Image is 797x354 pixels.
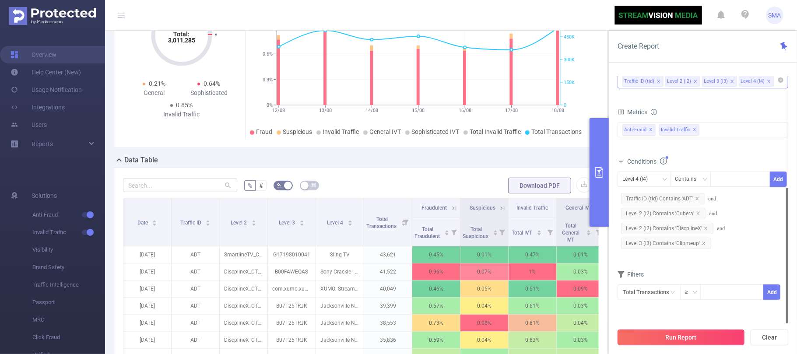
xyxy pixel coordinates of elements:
tspan: 0.3% [263,77,273,83]
p: 0.04% [460,298,508,314]
i: icon: bg-colors [277,182,282,188]
div: Invalid Traffic [154,110,209,119]
button: Add [770,172,787,187]
i: icon: caret-up [206,219,211,221]
tspan: 16/08 [459,108,471,113]
span: Invalid Traffic [659,124,699,136]
span: Invalid Traffic [323,128,359,135]
p: com.xumo.xumo [268,280,316,297]
span: Total Fraudulent [414,226,441,239]
li: Level 4 (l4) [739,75,774,87]
button: Download PDF [508,178,571,193]
i: icon: caret-down [348,222,352,225]
span: Solutions [32,187,57,204]
p: Sony Crackle - Free Movies & TV [316,263,364,280]
i: icon: close [696,211,700,216]
p: ADT [172,280,219,297]
span: Total Transactions [531,128,582,135]
tspan: 0% [267,102,273,108]
span: Traffic ID (tid) Contains 'ADT' [621,193,705,204]
i: icon: close [693,79,698,84]
div: Sort [251,219,256,224]
tspan: 18/08 [551,108,564,113]
span: Level 3 [279,220,296,226]
i: icon: caret-down [537,232,542,235]
div: Sort [537,229,542,234]
i: icon: down [702,177,708,183]
a: Users [11,116,47,133]
p: [DATE] [123,298,171,314]
span: # [259,182,263,189]
p: 40,049 [364,280,412,297]
i: Filter menu [496,218,508,246]
div: Sort [205,219,211,224]
p: 43,621 [364,246,412,263]
span: Brand Safety [32,259,105,276]
div: Sort [299,219,305,224]
p: ADT [172,246,219,263]
span: Level 2 (l2) Contains 'DiscplineX' [621,223,713,234]
i: icon: caret-up [444,229,449,231]
p: 0.05% [460,280,508,297]
i: icon: caret-down [493,232,498,235]
p: Jacksonville News & Weather [316,332,364,348]
p: 39,399 [364,298,412,314]
i: icon: caret-up [493,229,498,231]
p: 0.07% [460,263,508,280]
p: 0.01% [557,246,604,263]
tspan: 3,011,285 [168,37,195,44]
span: Invalid Traffic [32,224,105,241]
i: icon: info-circle [651,109,657,115]
h2: Data Table [124,155,158,165]
tspan: 450K [564,34,575,40]
i: icon: caret-down [206,222,211,225]
p: 0.03% [557,332,604,348]
i: icon: caret-up [348,219,352,221]
span: Suspicious [470,205,495,211]
p: [DATE] [123,315,171,331]
i: icon: close-circle [778,77,783,83]
i: icon: caret-down [299,222,304,225]
span: Invalid Traffic [517,205,548,211]
span: Traffic ID [180,220,203,226]
span: Level 2 (l2) Contains 'Cubera' [621,208,706,219]
div: ≥ [685,285,694,299]
span: Total General IVT [562,223,580,243]
i: icon: caret-down [251,222,256,225]
li: Level 2 (l2) [665,75,700,87]
span: Date [137,220,149,226]
p: XUMO: Stream TV Shows & Movies [316,280,364,297]
p: ADT [172,315,219,331]
tspan: 12/08 [272,108,285,113]
p: B07T25TRJK [268,315,316,331]
i: icon: close [730,79,734,84]
p: 0.96% [412,263,460,280]
p: DiscplineX_CTV_$6_VAST_HMN [220,315,267,331]
i: icon: caret-up [537,229,542,231]
tspan: 15/08 [412,108,425,113]
tspan: Total: [173,31,190,38]
p: B07T25TRJK [268,298,316,314]
p: 0.04% [557,315,604,331]
div: Level 3 (l3) [704,76,728,87]
i: icon: down [662,177,667,183]
i: icon: caret-up [299,219,304,221]
div: Level 2 (l2) [667,76,691,87]
span: Visibility [32,241,105,259]
p: 0.03% [557,263,604,280]
span: Level 2 [231,220,248,226]
span: % [248,182,252,189]
span: Metrics [618,109,647,116]
i: icon: caret-up [586,229,591,231]
div: Sort [348,219,353,224]
button: Run Report [618,329,744,345]
a: Help Center (New) [11,63,81,81]
span: 0.85% [176,102,193,109]
p: SmartlineTV_CTV_$4_VAST_HMN [220,246,267,263]
p: 0.04% [460,332,508,348]
p: 0.09% [557,280,604,297]
p: 0.08% [460,315,508,331]
span: Fraud [256,128,272,135]
i: icon: caret-down [152,222,157,225]
p: 1% [509,263,556,280]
